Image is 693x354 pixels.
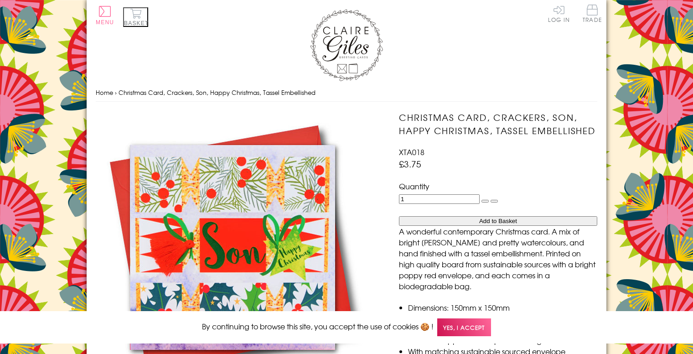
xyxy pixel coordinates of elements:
span: Christmas Card, Crackers, Son, Happy Christmas, Tassel Embellished [119,88,315,97]
button: Menu [96,6,114,26]
img: Claire Giles Greetings Cards [310,9,383,81]
nav: breadcrumbs [96,83,597,102]
li: Dimensions: 150mm x 150mm [408,302,597,313]
span: Yes, I accept [437,318,491,336]
button: Basket [123,7,148,27]
label: Quantity [399,181,429,192]
a: Home [96,88,113,97]
span: Trade [583,5,602,22]
a: Trade [583,5,602,24]
span: › [115,88,117,97]
h1: Christmas Card, Crackers, Son, Happy Christmas, Tassel Embellished [399,111,597,137]
span: £3.75 [399,157,421,170]
p: A wonderful contemporary Christmas card. A mix of bright [PERSON_NAME] and pretty watercolours, a... [399,226,597,292]
span: Add to Basket [479,218,517,224]
span: Menu [96,19,114,26]
a: Log In [548,5,570,22]
button: Add to Basket [399,216,597,226]
span: XTA018 [399,146,424,157]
